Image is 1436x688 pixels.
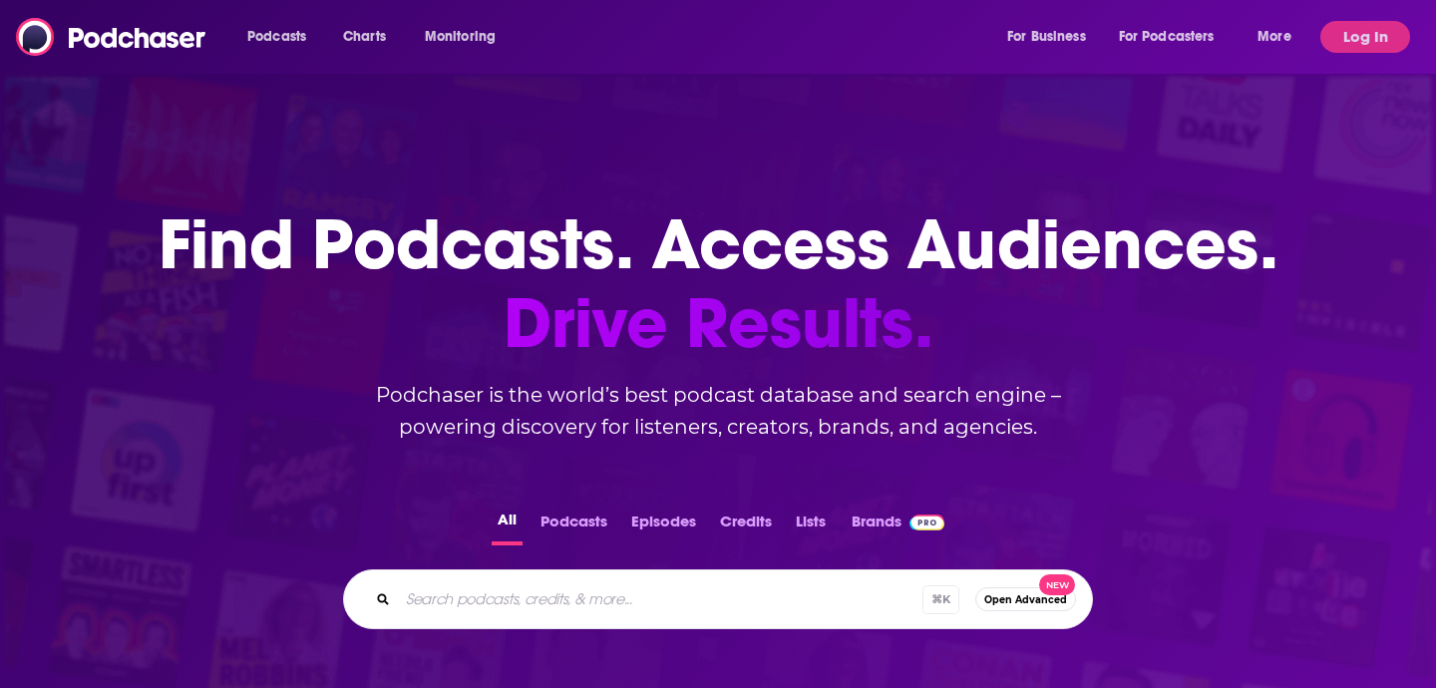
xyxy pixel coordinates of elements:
h2: Podchaser is the world’s best podcast database and search engine – powering discovery for listene... [319,379,1117,443]
button: open menu [233,21,332,53]
a: BrandsPodchaser Pro [852,507,944,545]
button: Log In [1320,21,1410,53]
button: Episodes [625,507,702,545]
button: Open AdvancedNew [975,587,1076,611]
button: open menu [411,21,522,53]
h1: Find Podcasts. Access Audiences. [159,205,1278,363]
img: Podchaser - Follow, Share and Rate Podcasts [16,18,207,56]
span: For Business [1007,23,1086,51]
span: Open Advanced [984,594,1067,605]
a: Charts [330,21,398,53]
button: All [492,507,523,545]
span: More [1257,23,1291,51]
input: Search podcasts, credits, & more... [398,583,922,615]
button: Podcasts [535,507,613,545]
span: Monitoring [425,23,496,51]
span: ⌘ K [922,585,959,614]
div: Search podcasts, credits, & more... [343,569,1093,629]
button: open menu [1244,21,1316,53]
span: New [1039,574,1075,595]
span: Charts [343,23,386,51]
span: For Podcasters [1119,23,1215,51]
button: open menu [1106,21,1244,53]
span: Drive Results. [159,284,1278,363]
button: Credits [714,507,778,545]
button: Lists [790,507,832,545]
span: Podcasts [247,23,306,51]
button: open menu [993,21,1111,53]
img: Podchaser Pro [909,515,944,530]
